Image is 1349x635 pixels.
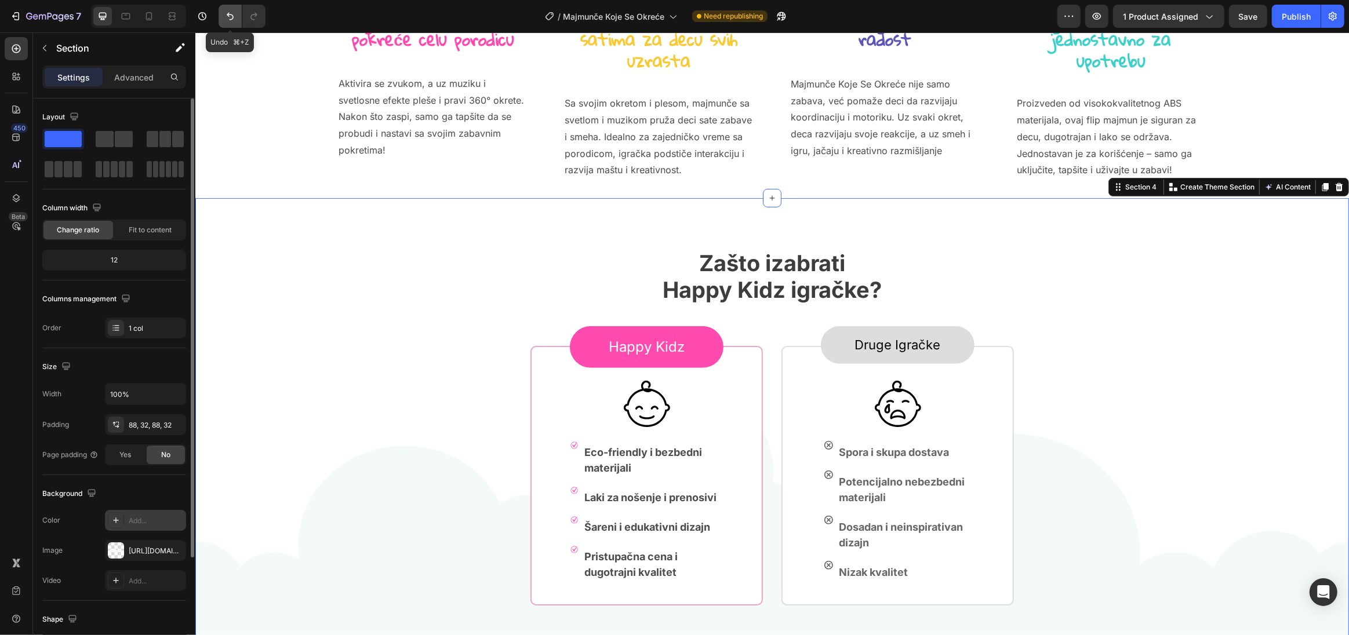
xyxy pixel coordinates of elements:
div: Open Intercom Messenger [1310,578,1337,606]
iframe: Design area [195,32,1349,635]
div: Width [42,389,61,399]
div: Video [42,575,61,586]
img: Alt Image [374,454,383,462]
p: Advanced [114,71,154,83]
p: Potencijalno nebezbedni materijali [643,441,775,473]
div: 12 [45,252,184,268]
p: Dosadan i neinspirativan dizajn [643,487,775,518]
input: Auto [106,384,186,404]
div: Shape [42,612,79,627]
p: Majmunče Koje Se Okreće nije samo zabava, već pomaže deci da razvijaju koordinaciju i motoriku. U... [595,43,784,127]
span: Change ratio [57,225,100,235]
div: Column width [42,200,104,216]
img: Alt Image [679,348,726,395]
img: Alt Image [428,348,475,395]
div: 450 [11,123,28,133]
p: Settings [57,71,90,83]
div: Size [42,359,73,375]
img: Alt Image [629,483,638,492]
div: Color [42,515,60,525]
p: Laki za nošenje i prenosivi [389,457,521,473]
span: Need republishing [704,11,763,21]
p: Section [56,41,151,55]
div: Page padding [42,450,99,460]
img: Alt Image [629,408,638,417]
span: Fit to content [129,225,172,235]
img: Alt Image [629,528,638,537]
button: Save [1229,5,1267,28]
img: Alt Image [629,438,638,447]
div: Image [42,545,63,556]
div: 1 col [129,323,183,334]
p: Create Theme Section [985,149,1059,160]
div: Add... [129,576,183,586]
p: Eco-friendly i bezbedni materijali [389,412,527,443]
strong: Pristupačna cena i dugotrajni kvalitet [389,518,482,546]
button: 7 [5,5,86,28]
div: Layout [42,110,81,125]
p: Happy Kidz [376,304,527,325]
p: Šareni i edukativni dizajn [389,487,515,502]
img: Alt Image [374,513,383,521]
button: AI Content [1067,148,1118,162]
div: Beta [9,212,28,221]
button: 1 product assigned [1113,5,1224,28]
span: Majmunče Koje Se Okreće [563,10,664,23]
button: Publish [1272,5,1321,28]
span: 1 product assigned [1123,10,1198,23]
p: Nizak kvalitet [643,532,712,548]
div: Section 4 [928,149,963,160]
div: 88, 32, 88, 32 [129,420,183,430]
div: Undo/Redo [219,5,266,28]
div: Publish [1282,10,1311,23]
p: Sa svojim okretom i plesom, majmunče sa svetlom i muzikom pruža deci sate zabave i smeha. Idealno... [369,63,558,146]
div: Order [42,323,61,333]
div: Padding [42,419,69,430]
img: Alt Image [374,408,383,417]
div: Background [42,486,99,502]
p: Proizveden od visokokvalitetnog ABS materijala, ovaj flip majmun je siguran za decu, dugotrajan i... [821,63,1010,146]
span: Save [1239,12,1258,21]
p: Spora i skupa dostava [643,412,754,428]
div: Columns management [42,291,133,307]
h2: Zašto izabrati Happy Kidz igračke? [19,217,1135,272]
p: 7 [76,9,81,23]
div: Add... [129,516,183,526]
p: Druge Igračke [626,303,779,322]
span: No [161,450,170,460]
span: / [558,10,561,23]
img: Alt Image [374,483,383,492]
div: [URL][DOMAIN_NAME] [129,546,183,556]
span: Yes [119,450,131,460]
